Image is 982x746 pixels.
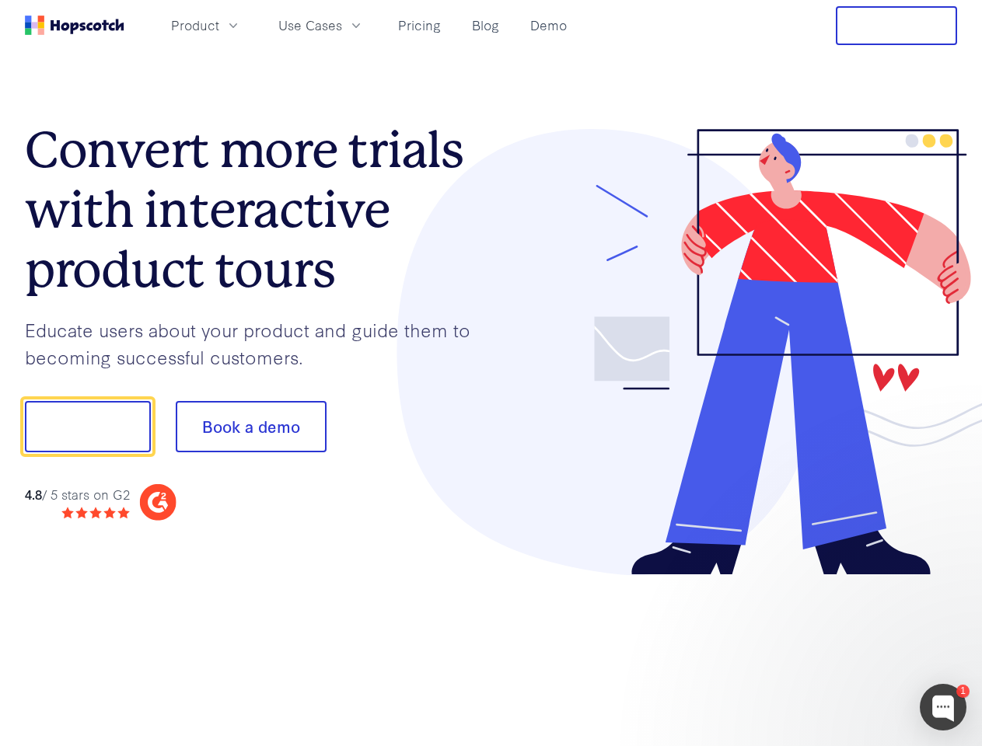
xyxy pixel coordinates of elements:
button: Show me! [25,401,151,452]
button: Product [162,12,250,38]
h1: Convert more trials with interactive product tours [25,120,491,299]
div: 1 [956,685,970,698]
span: Product [171,16,219,35]
a: Home [25,16,124,35]
a: Pricing [392,12,447,38]
button: Free Trial [836,6,957,45]
button: Book a demo [176,401,327,452]
a: Blog [466,12,505,38]
strong: 4.8 [25,485,42,503]
span: Use Cases [278,16,342,35]
button: Use Cases [269,12,373,38]
div: / 5 stars on G2 [25,485,130,504]
a: Demo [524,12,573,38]
p: Educate users about your product and guide them to becoming successful customers. [25,316,491,370]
